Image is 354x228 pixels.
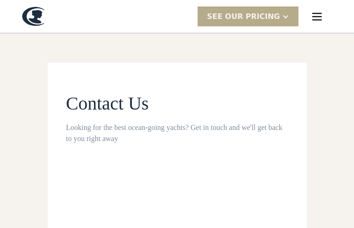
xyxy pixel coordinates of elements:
div: Looking for the best ocean-going yachts? Get in touch and we'll get back to you right away [66,122,288,144]
div: SEE Our Pricing [198,6,298,26]
div: menu [302,2,332,31]
span: Contact Us [66,93,149,114]
a: home [22,7,44,26]
div: SEE Our Pricing [207,11,280,22]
